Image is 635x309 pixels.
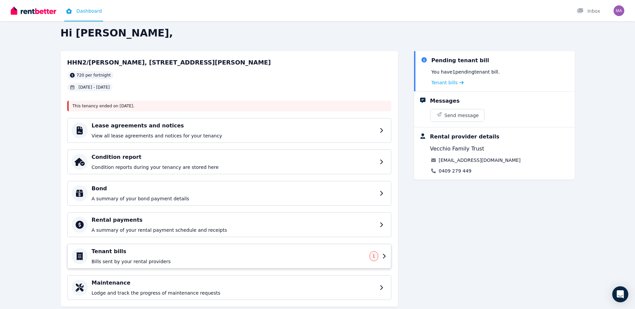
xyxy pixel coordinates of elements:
[92,153,376,161] h4: Condition report
[431,69,500,75] p: You have 1 pending tenant bill .
[614,5,624,16] img: Benjamin Ma
[92,247,366,255] h4: Tenant bills
[79,85,110,90] span: [DATE] - [DATE]
[430,145,484,153] span: Vecchio Family Trust
[92,258,366,265] p: Bills sent by your rental providers
[373,253,375,259] span: 1
[439,168,472,174] a: 0409 279 449
[431,79,464,86] a: Tenant bills
[92,279,376,287] h4: Maintenance
[61,27,575,39] h2: Hi [PERSON_NAME],
[92,164,376,171] p: Condition reports during your tenancy are stored here
[445,112,479,119] span: Send message
[430,97,460,105] div: Messages
[92,185,376,193] h4: Bond
[612,286,628,302] div: Open Intercom Messenger
[11,6,56,16] img: RentBetter
[430,133,499,141] div: Rental provider details
[92,122,376,130] h4: Lease agreements and notices
[439,157,521,164] a: [EMAIL_ADDRESS][DOMAIN_NAME]
[431,79,458,86] span: Tenant bills
[92,132,376,139] p: View all lease agreements and notices for your tenancy
[430,109,484,121] button: Send message
[92,195,376,202] p: A summary of your bond payment details
[431,57,489,65] div: Pending tenant bill
[577,8,600,14] div: Inbox
[92,227,376,233] p: A summary of your rental payment schedule and receipts
[67,58,271,67] h2: HHN2/[PERSON_NAME], [STREET_ADDRESS][PERSON_NAME]
[92,290,376,296] p: Lodge and track the progress of maintenance requests
[77,73,111,78] span: 720 per fortnight
[67,101,391,111] div: This tenancy ended on [DATE] .
[92,216,376,224] h4: Rental payments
